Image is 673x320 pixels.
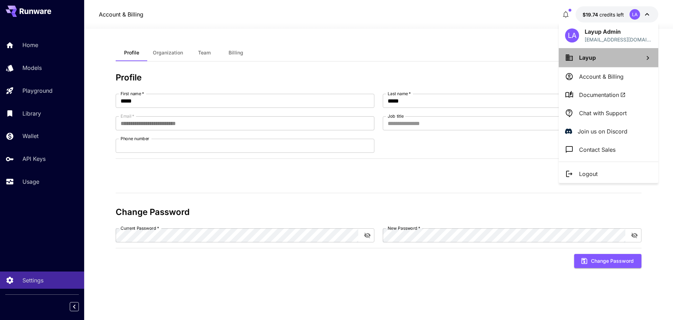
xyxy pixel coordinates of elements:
div: admin+runware@getlayup.com [585,36,652,43]
p: Chat with Support [579,109,627,117]
p: Logout [579,170,598,178]
p: Join us on Discord [578,127,627,136]
button: Layup [559,48,658,67]
div: LA [565,28,579,43]
p: Contact Sales [579,145,616,154]
span: Documentation [579,91,626,99]
p: Layup Admin [585,27,652,36]
p: Account & Billing [579,72,624,81]
span: Layup [579,54,596,61]
p: [EMAIL_ADDRESS][DOMAIN_NAME] [585,36,652,43]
